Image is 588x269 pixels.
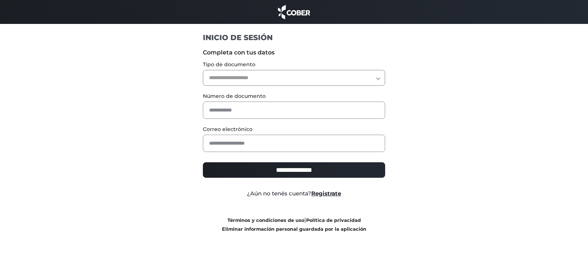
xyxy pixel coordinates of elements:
a: Eliminar información personal guardada por la aplicación [222,226,366,232]
label: Tipo de documento [203,61,386,68]
a: Política de privacidad [306,217,361,223]
a: Términos y condiciones de uso [227,217,304,223]
img: cober_marca.png [276,4,312,20]
div: ¿Aún no tenés cuenta? [197,190,391,198]
a: Registrate [311,190,341,197]
div: | [197,216,391,233]
label: Correo electrónico [203,125,386,133]
h1: INICIO DE SESIÓN [203,33,386,42]
label: Completa con tus datos [203,48,386,57]
label: Número de documento [203,92,386,100]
